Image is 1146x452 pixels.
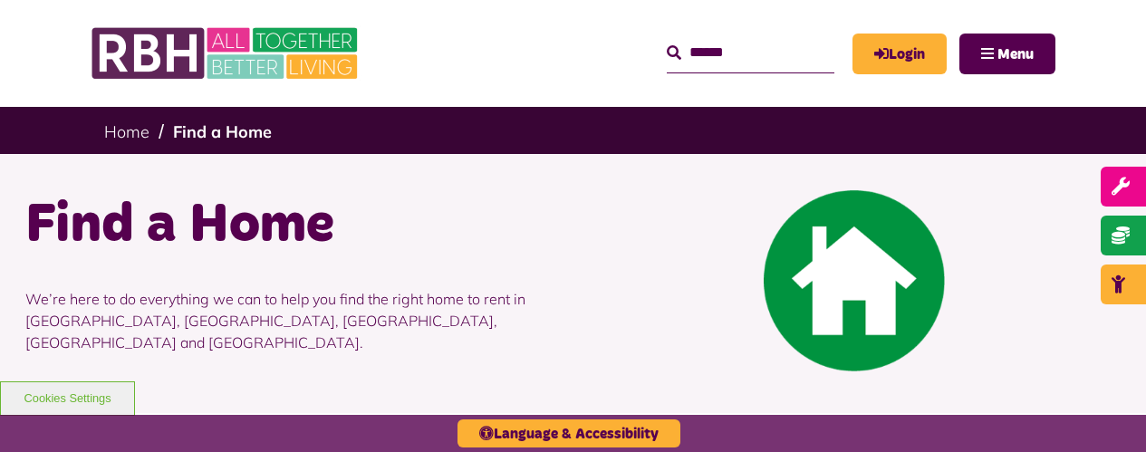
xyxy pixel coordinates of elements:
button: Language & Accessibility [457,419,680,447]
a: MyRBH [852,34,947,74]
img: Find A Home [764,190,945,371]
img: RBH [91,18,362,89]
h1: Find a Home [25,190,560,261]
button: Navigation [959,34,1055,74]
span: Menu [997,47,1034,62]
iframe: Netcall Web Assistant for live chat [1064,370,1146,452]
p: We’re here to do everything we can to help you find the right home to rent in [GEOGRAPHIC_DATA], ... [25,261,560,380]
a: Find a Home [173,121,272,142]
a: Home [104,121,149,142]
